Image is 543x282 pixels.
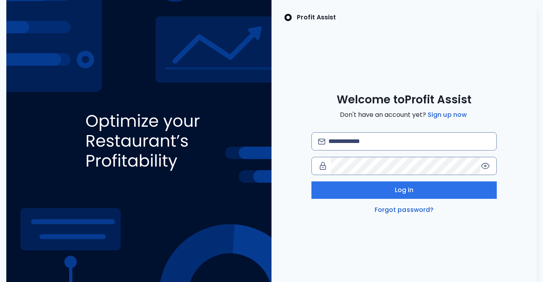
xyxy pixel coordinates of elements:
button: Log in [311,181,497,199]
a: Sign up now [426,110,468,120]
img: SpotOn Logo [284,13,292,22]
span: Log in [395,185,414,195]
a: Forgot password? [373,205,436,215]
img: email [318,139,326,145]
p: Profit Assist [297,13,336,22]
span: Welcome to Profit Assist [337,93,471,107]
span: Don't have an account yet? [340,110,468,120]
